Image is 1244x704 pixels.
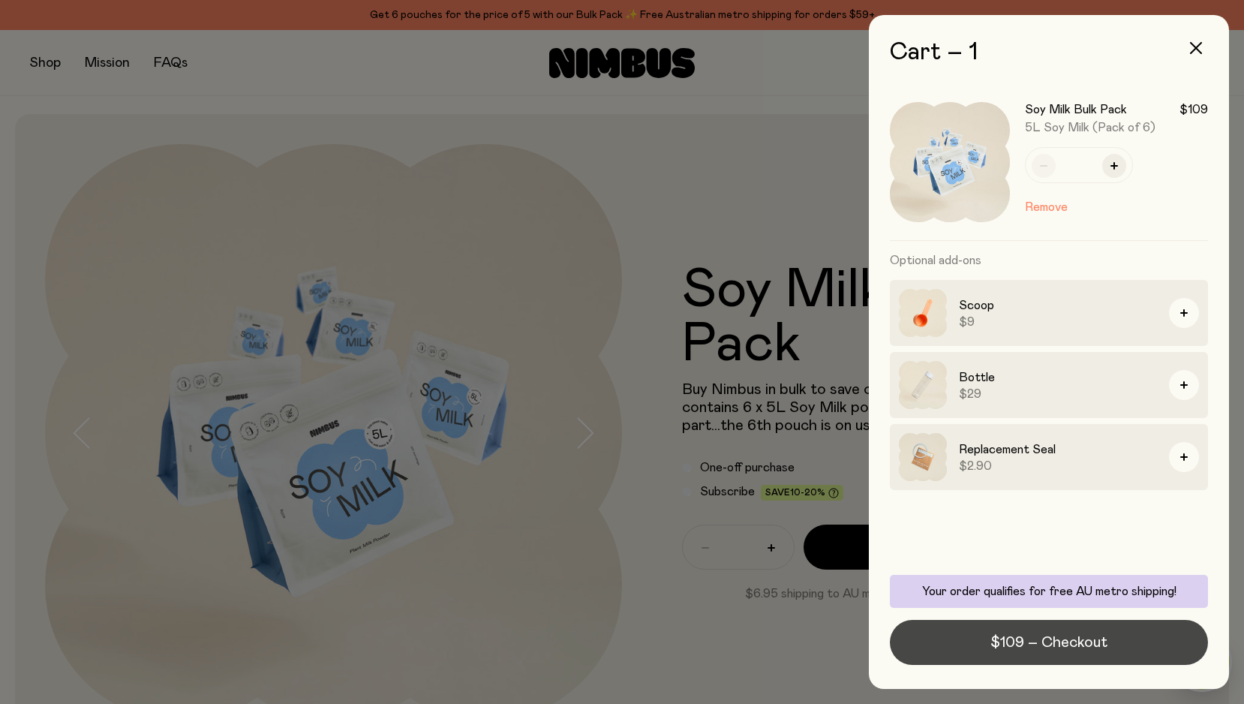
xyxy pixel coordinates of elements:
[959,459,1157,474] span: $2.90
[959,387,1157,402] span: $29
[890,39,1208,66] h2: Cart – 1
[890,241,1208,280] h3: Optional add-ons
[1025,102,1127,117] h3: Soy Milk Bulk Pack
[959,369,1157,387] h3: Bottle
[890,620,1208,665] button: $109 – Checkout
[899,584,1199,599] p: Your order qualifies for free AU metro shipping!
[1179,102,1208,117] span: $109
[959,314,1157,329] span: $9
[990,632,1107,653] span: $109 – Checkout
[959,296,1157,314] h3: Scoop
[1025,198,1068,216] button: Remove
[1025,122,1155,134] span: 5L Soy Milk (Pack of 6)
[959,441,1157,459] h3: Replacement Seal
